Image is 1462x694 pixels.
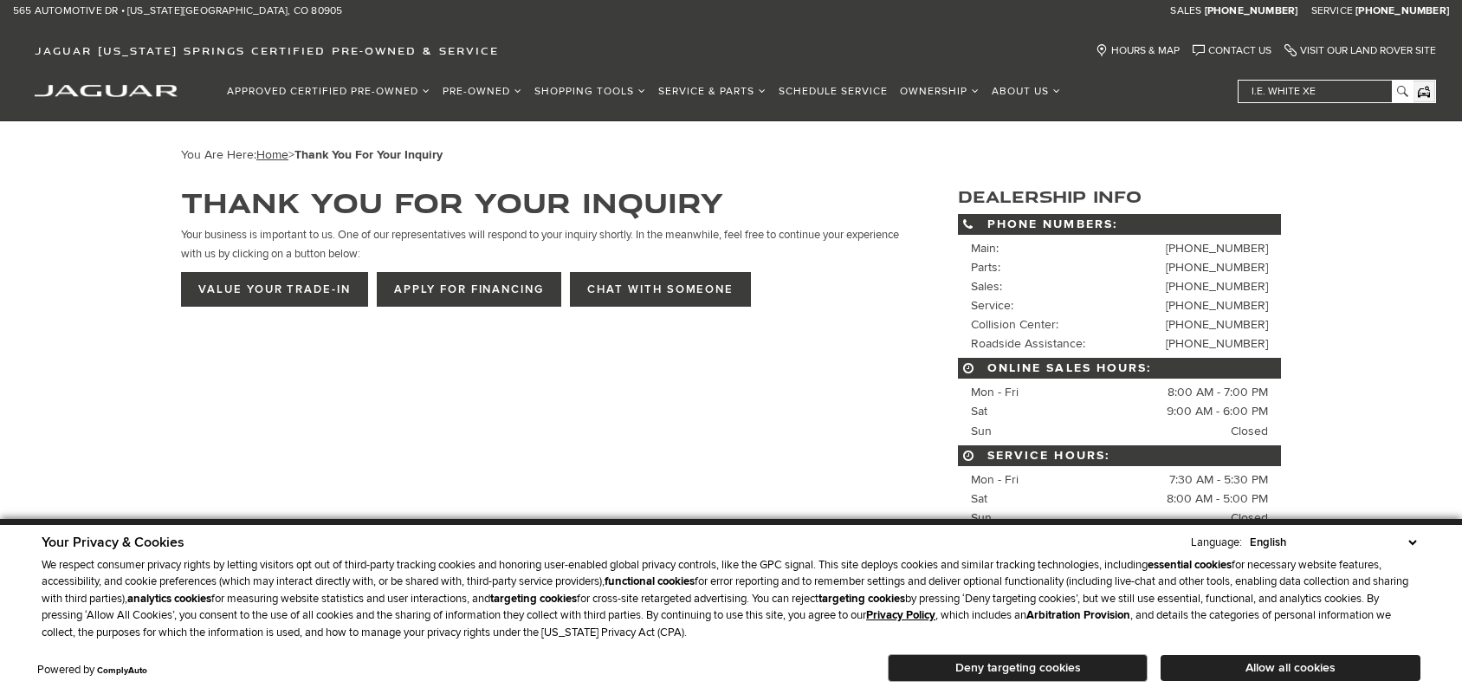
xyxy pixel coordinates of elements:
[971,279,1002,294] span: Sales:
[1169,470,1268,490] span: 7:30 AM - 5:30 PM
[97,665,147,676] a: ComplyAuto
[894,76,986,107] a: Ownership
[26,44,508,57] a: Jaguar [US_STATE] Springs Certified Pre-Owned & Service
[1245,534,1420,551] select: Language Select
[181,147,1281,162] div: Breadcrumbs
[971,404,987,418] span: Sat
[256,147,288,162] a: Home
[490,592,577,606] strong: targeting cookies
[42,557,1420,642] p: We respect consumer privacy rights by letting visitors opt out of third-party tracking cookies an...
[1231,422,1268,441] span: Closed
[971,472,1019,487] span: Mon - Fri
[256,147,443,162] span: >
[1166,336,1268,351] a: [PHONE_NUMBER]
[1026,608,1130,622] strong: Arbitration Provision
[958,188,1281,205] h3: Dealership Info
[1096,44,1180,57] a: Hours & Map
[958,214,1281,235] span: Phone Numbers:
[1231,509,1268,528] span: Closed
[221,76,437,107] a: Approved Certified Pre-Owned
[971,510,992,525] span: Sun
[181,225,906,263] p: Your business is important to us. One of our representatives will respond to your inquiry shortly...
[971,317,1058,332] span: Collision Center:
[1167,490,1268,509] span: 8:00 AM - 5:00 PM
[971,241,999,256] span: Main:
[1166,260,1268,275] a: [PHONE_NUMBER]
[986,76,1067,107] a: About Us
[1166,279,1268,294] a: [PHONE_NUMBER]
[971,298,1013,313] span: Service:
[605,574,695,588] strong: functional cookies
[294,147,443,162] strong: Thank You For Your Inquiry
[35,85,178,97] img: Jaguar
[888,654,1148,682] button: Deny targeting cookies
[818,592,905,606] strong: targeting cookies
[652,76,773,107] a: Service & Parts
[181,147,443,162] span: You Are Here:
[1148,558,1232,572] strong: essential cookies
[35,44,499,57] span: Jaguar [US_STATE] Springs Certified Pre-Owned & Service
[181,188,906,217] h1: Thank You For Your Inquiry
[971,424,992,438] span: Sun
[570,272,751,307] a: Chat with Someone
[181,272,368,307] a: Value Your Trade-In
[1311,4,1353,17] span: Service
[37,665,147,676] div: Powered by
[1166,298,1268,313] a: [PHONE_NUMBER]
[1170,4,1201,17] span: Sales
[127,592,211,606] strong: analytics cookies
[1166,241,1268,256] a: [PHONE_NUMBER]
[971,385,1019,399] span: Mon - Fri
[377,272,561,307] a: Apply for Financing
[958,358,1281,379] span: Online Sales Hours:
[35,82,178,97] a: jaguar
[1161,655,1420,681] button: Allow all cookies
[528,76,652,107] a: Shopping Tools
[13,4,342,18] a: 565 Automotive Dr • [US_STATE][GEOGRAPHIC_DATA], CO 80905
[1191,537,1242,548] div: Language:
[1167,402,1268,421] span: 9:00 AM - 6:00 PM
[221,76,1067,107] nav: Main Navigation
[1166,317,1268,332] a: [PHONE_NUMBER]
[42,534,184,551] span: Your Privacy & Cookies
[971,260,1000,275] span: Parts:
[1239,81,1412,102] input: i.e. White XE
[971,491,987,506] span: Sat
[1284,44,1436,57] a: Visit Our Land Rover Site
[971,336,1085,351] span: Roadside Assistance:
[958,445,1281,466] span: Service Hours:
[1355,4,1449,18] a: [PHONE_NUMBER]
[1193,44,1271,57] a: Contact Us
[866,608,935,622] a: Privacy Policy
[1168,383,1268,402] span: 8:00 AM - 7:00 PM
[773,76,894,107] a: Schedule Service
[1205,4,1298,18] a: [PHONE_NUMBER]
[437,76,528,107] a: Pre-Owned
